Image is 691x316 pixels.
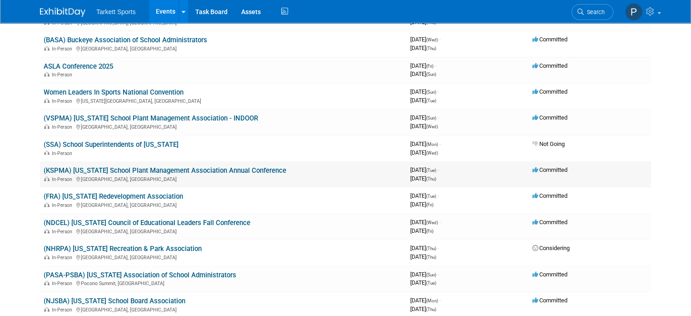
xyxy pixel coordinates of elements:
img: In-Person Event [44,72,50,76]
div: Pocono Summit, [GEOGRAPHIC_DATA] [44,279,403,286]
img: In-Person Event [44,281,50,285]
span: Committed [532,219,567,226]
span: [DATE] [410,227,433,234]
img: In-Person Event [44,98,50,103]
span: In-Person [52,124,75,130]
a: (NHRPA) [US_STATE] Recreation & Park Association [44,245,202,253]
a: (VSPMA) [US_STATE] School Plant Management Association - INDOOR [44,114,258,122]
span: - [439,297,441,304]
span: (Wed) [426,124,438,129]
a: (KSPMA) [US_STATE] School Plant Management Association Annual Conference [44,166,286,175]
span: - [437,271,439,278]
img: In-Person Event [44,176,50,181]
span: Considering [532,245,570,251]
span: Committed [532,36,567,43]
div: [GEOGRAPHIC_DATA], [GEOGRAPHIC_DATA] [44,175,403,182]
span: Committed [532,166,567,173]
div: [GEOGRAPHIC_DATA], [GEOGRAPHIC_DATA] [44,123,403,130]
a: (NJSBA) [US_STATE] School Board Association [44,297,185,305]
span: [DATE] [410,149,438,156]
span: (Thu) [426,20,436,25]
span: (Mon) [426,142,438,147]
div: [GEOGRAPHIC_DATA], [GEOGRAPHIC_DATA] [44,253,403,261]
a: (FRA) [US_STATE] Redevelopment Association [44,192,183,201]
span: (Wed) [426,37,438,42]
span: In-Person [52,281,75,286]
span: (Tue) [426,281,436,286]
span: - [437,192,439,199]
span: Committed [532,88,567,95]
span: [DATE] [410,88,439,95]
span: (Thu) [426,176,436,181]
img: In-Person Event [44,229,50,233]
span: (Fri) [426,202,433,207]
span: [DATE] [410,97,436,104]
span: Committed [532,297,567,304]
span: Committed [532,114,567,121]
a: Search [572,4,613,20]
span: In-Person [52,176,75,182]
span: Committed [532,62,567,69]
span: (Thu) [426,46,436,51]
span: [DATE] [410,192,439,199]
span: (Fri) [426,229,433,234]
div: [GEOGRAPHIC_DATA], [GEOGRAPHIC_DATA] [44,45,403,52]
a: Women Leaders In Sports National Convention [44,88,184,96]
span: In-Person [52,229,75,235]
span: [DATE] [410,201,433,208]
span: [DATE] [410,245,439,251]
div: [GEOGRAPHIC_DATA], [GEOGRAPHIC_DATA] [44,201,403,208]
span: Committed [532,271,567,278]
img: In-Person Event [44,150,50,155]
span: - [437,88,439,95]
span: (Thu) [426,255,436,260]
span: - [437,245,439,251]
span: (Sun) [426,115,436,120]
span: - [439,36,441,43]
span: [DATE] [410,253,436,260]
span: (Fri) [426,64,433,69]
a: (PASA-PSBA) [US_STATE] Association of School Administrators [44,271,236,279]
span: In-Person [52,46,75,52]
div: [GEOGRAPHIC_DATA], [GEOGRAPHIC_DATA] [44,227,403,235]
div: [US_STATE][GEOGRAPHIC_DATA], [GEOGRAPHIC_DATA] [44,97,403,104]
span: [DATE] [410,62,436,69]
span: [DATE] [410,45,436,51]
span: [DATE] [410,140,441,147]
a: ASLA Conference 2025 [44,62,113,70]
span: In-Person [52,202,75,208]
span: (Tue) [426,194,436,199]
span: - [439,219,441,226]
span: - [439,140,441,147]
span: In-Person [52,98,75,104]
span: (Thu) [426,307,436,312]
span: In-Person [52,255,75,261]
span: [DATE] [410,279,436,286]
span: [DATE] [410,70,436,77]
span: [DATE] [410,36,441,43]
span: [DATE] [410,114,439,121]
span: [DATE] [410,219,441,226]
span: Search [584,9,605,15]
span: [DATE] [410,123,438,130]
span: [DATE] [410,297,441,304]
span: (Sun) [426,72,436,77]
img: In-Person Event [44,202,50,207]
span: Not Going [532,140,565,147]
img: In-Person Event [44,124,50,129]
img: In-Person Event [44,46,50,50]
span: (Wed) [426,150,438,155]
span: (Mon) [426,298,438,303]
span: In-Person [52,20,75,26]
span: - [435,62,436,69]
div: [GEOGRAPHIC_DATA], [GEOGRAPHIC_DATA] [44,306,403,313]
span: (Tue) [426,98,436,103]
a: (SSA) School Superintendents of [US_STATE] [44,140,179,149]
a: (NDCEL) [US_STATE] Council of Educational Leaders Fall Conference [44,219,250,227]
span: (Sun) [426,272,436,277]
span: - [437,166,439,173]
span: In-Person [52,72,75,78]
img: ExhibitDay [40,8,85,17]
span: (Wed) [426,220,438,225]
img: Phil Dorman [625,3,642,20]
